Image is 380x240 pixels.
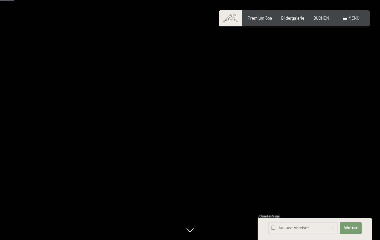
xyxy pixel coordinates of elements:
[348,15,359,21] span: Menü
[344,226,357,231] span: Weiter
[248,15,272,21] a: Premium Spa
[340,222,362,234] button: Weiter
[313,15,329,21] a: BUCHEN
[281,15,304,21] a: Bildergalerie
[258,214,280,218] span: Schnellanfrage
